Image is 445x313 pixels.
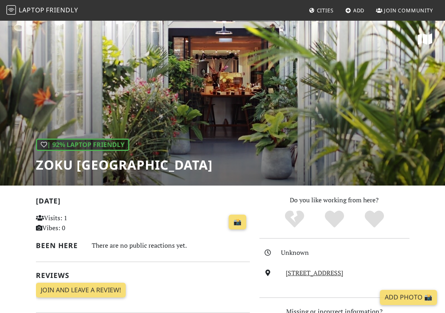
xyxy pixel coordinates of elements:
[229,215,246,230] a: 📸
[92,240,250,251] div: There are no public reactions yet.
[286,268,343,277] a: [STREET_ADDRESS]
[46,6,78,14] span: Friendly
[36,213,101,233] p: Visits: 1 Vibes: 0
[19,6,45,14] span: Laptop
[6,4,78,18] a: LaptopFriendly LaptopFriendly
[380,290,437,305] a: Add Photo 📸
[354,209,394,229] div: Definitely!
[314,209,354,229] div: Yes
[259,195,409,205] p: Do you like working from here?
[36,139,129,151] div: | 92% Laptop Friendly
[36,157,213,172] h1: Zoku [GEOGRAPHIC_DATA]
[36,197,250,208] h2: [DATE]
[306,3,337,18] a: Cities
[36,241,82,250] h2: Been here
[6,5,16,15] img: LaptopFriendly
[317,7,334,14] span: Cities
[353,7,365,14] span: Add
[36,271,250,280] h2: Reviews
[281,248,414,258] div: Unknown
[36,283,126,298] a: Join and leave a review!
[373,3,436,18] a: Join Community
[342,3,368,18] a: Add
[275,209,314,229] div: No
[384,7,433,14] span: Join Community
